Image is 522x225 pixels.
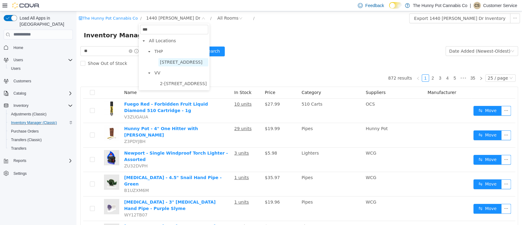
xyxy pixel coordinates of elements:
a: Fuego Red - Forbidden Fruit Liquid Diamond 510 Cartridge - 1g [48,90,131,102]
button: Users [6,64,75,73]
span: $19.96 [188,213,203,218]
button: Users [1,56,75,64]
button: icon: swapMove [397,193,425,202]
span: Catalog [11,90,73,97]
button: Inventory [11,102,31,109]
a: [MEDICAL_DATA] - 3" [MEDICAL_DATA] Hand Pipe - Red [48,213,139,224]
u: 10 units [158,90,175,95]
span: WCG [289,188,300,193]
span: Settings [11,169,73,177]
a: icon: shopThe Hunny Pot Cannabis Co [2,5,61,9]
button: Inventory Manager (Classic) [6,118,75,127]
span: Settings [13,171,27,176]
span: ZU32DVPH [48,152,71,157]
span: VV [76,58,132,66]
span: / [177,5,178,9]
button: Transfers [6,144,75,153]
button: Purchase Orders [6,127,75,136]
span: VV [78,59,84,64]
span: Users [9,65,73,72]
span: Inventory Manager (Classic) [9,119,73,126]
a: Home [11,44,26,51]
span: Inventory Manager [7,19,77,29]
a: Transfers (Classic) [9,136,44,144]
li: Next Page [401,63,408,70]
button: icon: ellipsis [425,193,435,202]
span: Suppliers [289,79,309,84]
a: 35 [392,63,401,70]
nav: Complex example [4,41,73,194]
span: Transfers [11,146,26,151]
a: Transfers [9,145,29,152]
span: Inventory [11,102,73,109]
button: icon: ellipsis [425,119,435,129]
i: icon: caret-down [71,60,74,63]
img: Newport - Single Windproof Torch Lighter - Assorted hero shot [28,139,43,154]
span: Purchase Orders [11,129,39,134]
span: Customers [11,77,73,85]
span: All Locations [71,25,132,34]
span: WCG [289,139,300,144]
button: icon: swapMove [397,95,425,104]
span: THP [76,36,132,44]
span: Transfers (Classic) [11,137,42,142]
i: icon: caret-down [66,28,69,31]
td: Pipes [223,112,287,136]
span: Users [11,56,73,64]
span: Transfers (Classic) [9,136,73,144]
p: | [470,2,471,9]
u: 1 units [158,164,172,169]
button: Catalog [11,90,28,97]
span: CS [474,2,479,9]
a: Users [9,65,23,72]
span: V3ZUGAUA [48,103,72,108]
i: icon: info-circle [58,38,62,42]
img: Red Eye - 4.5" Snail Hand Pipe - Green hero shot [28,163,43,178]
input: filter select [64,13,132,23]
a: 4 [368,63,374,70]
u: 1 units [158,213,172,218]
button: Home [1,43,75,52]
div: Customer Service [473,2,481,9]
td: Lighters [223,136,287,161]
a: 5 [375,63,382,70]
img: Cova [12,2,40,9]
span: Adjustments (Classic) [11,112,46,117]
li: 872 results [312,63,335,70]
button: Users [11,56,25,64]
i: icon: shop [2,5,6,9]
span: 145 Silver Reign Dr [82,47,132,55]
td: Pipes [223,185,287,210]
p: The Hunny Pot Cannabis Co [413,2,467,9]
span: Name [48,79,60,84]
i: icon: close-circle [52,38,56,42]
span: Hunny Pot [289,115,311,120]
span: Load All Apps in [GEOGRAPHIC_DATA] [17,15,73,27]
button: icon: ellipsis [425,95,435,104]
span: $27.99 [188,90,203,95]
span: $35.97 [188,164,203,169]
span: WCG [289,164,300,169]
span: Reports [13,158,26,163]
a: 3 [360,63,367,70]
button: Transfers (Classic) [6,136,75,144]
span: ••• [382,63,392,70]
a: 2 [353,63,360,70]
button: Catalog [1,89,75,98]
span: $19.99 [188,115,203,120]
li: 3 [360,63,367,70]
span: Home [13,45,23,50]
span: Transfers [9,145,73,152]
button: icon: ellipsis [434,2,443,12]
a: Newport - Single Windproof Torch Lighter - Assorted [48,139,151,151]
u: 29 units [158,115,175,120]
i: icon: down [434,38,438,42]
span: Price [188,79,199,84]
span: Purchase Orders [9,128,73,135]
button: Settings [1,169,75,178]
p: Customer Service [483,2,517,9]
span: Home [11,44,73,51]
